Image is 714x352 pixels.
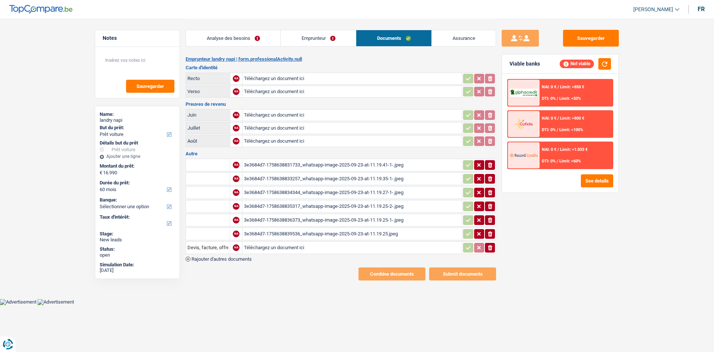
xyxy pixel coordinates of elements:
[542,116,556,121] span: NAI: 0 €
[186,151,496,156] h3: Autre
[509,61,540,67] div: Viable banks
[559,127,583,132] span: Limit: <100%
[542,96,556,101] span: DTI: 0%
[100,180,174,186] label: Durée du prêt:
[233,88,239,95] div: NA
[281,30,356,46] a: Emprunteur
[542,147,556,152] span: NAI: 0 €
[100,125,174,131] label: But du prêt:
[187,76,228,81] div: Recto
[432,30,496,46] a: Assurance
[186,30,280,46] a: Analyse des besoins
[126,80,174,93] button: Sauvegarder
[100,252,175,258] div: open
[557,147,559,152] span: /
[187,125,228,131] div: Juillet
[233,231,239,237] div: NA
[244,215,460,226] div: 3e3684d7-1758638836373_whatsapp-image-2025-09-23-at-11.19.25-1-.jpeg
[233,203,239,210] div: NA
[358,267,425,280] button: Combine documents
[100,163,174,169] label: Montant du prêt:
[557,127,558,132] span: /
[563,30,619,47] button: Sauvegarder
[559,159,581,164] span: Limit: <60%
[233,75,239,82] div: NA
[560,85,584,89] span: Limit: >850 €
[560,60,594,68] div: Not viable
[542,85,556,89] span: NAI: 0 €
[510,89,537,97] img: AlphaCredit
[100,197,174,203] label: Banque:
[557,85,559,89] span: /
[233,162,239,168] div: NA
[136,84,164,89] span: Sauvegarder
[100,140,175,146] div: Détails but du prêt
[557,96,558,101] span: /
[186,257,252,261] button: Rajouter d'autres documents
[100,154,175,159] div: Ajouter une ligne
[233,244,239,251] div: NA
[510,148,537,162] img: Record Credits
[510,117,537,131] img: Cofidis
[187,138,228,144] div: Août
[187,112,228,118] div: Juin
[542,127,556,132] span: DTI: 0%
[100,246,175,252] div: Status:
[100,214,174,220] label: Taux d'intérêt:
[627,3,679,16] a: [PERSON_NAME]
[559,96,581,101] span: Limit: <50%
[542,159,556,164] span: DTI: 0%
[100,262,175,268] div: Simulation Date:
[233,175,239,182] div: NA
[244,187,460,198] div: 3e3684d7-1758638834344_whatsapp-image-2025-09-23-at-11.19.27-1-.jpeg
[581,174,613,187] button: See details
[100,267,175,273] div: [DATE]
[233,112,239,118] div: NA
[100,170,102,176] span: €
[100,231,175,237] div: Stage:
[356,30,431,46] a: Documents
[233,138,239,145] div: NA
[233,217,239,223] div: NA
[244,228,460,240] div: 3e3684d7-1758638839536_whatsapp-image-2025-09-23-at-11.19.25.jpeg
[233,125,239,131] div: NA
[560,147,588,152] span: Limit: >1.033 €
[186,56,496,62] h2: Emprunteur landry napi | form.professionalActivity.null
[557,116,559,121] span: /
[186,102,496,107] h3: Preuves de revenu
[233,189,239,196] div: NA
[633,6,673,13] span: [PERSON_NAME]
[100,117,175,123] div: landry napi
[103,35,172,41] h5: Notes
[244,201,460,212] div: 3e3684d7-1758638835317_whatsapp-image-2025-09-23-at-11.19.25-2-.jpeg
[429,267,496,280] button: Submit documents
[244,173,460,184] div: 3e3684d7-1758638833257_whatsapp-image-2025-09-23-at-11.19.35-1-.jpeg
[187,89,228,94] div: Verso
[698,6,705,13] div: fr
[557,159,558,164] span: /
[9,5,73,14] img: TopCompare Logo
[100,111,175,117] div: Name:
[186,65,496,70] h3: Carte d'identité
[560,116,584,121] span: Limit: >800 €
[244,159,460,171] div: 3e3684d7-1758638831733_whatsapp-image-2025-09-23-at-11.19.41-1-.jpeg
[100,237,175,243] div: New leads
[192,257,252,261] span: Rajouter d'autres documents
[38,299,74,305] img: Advertisement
